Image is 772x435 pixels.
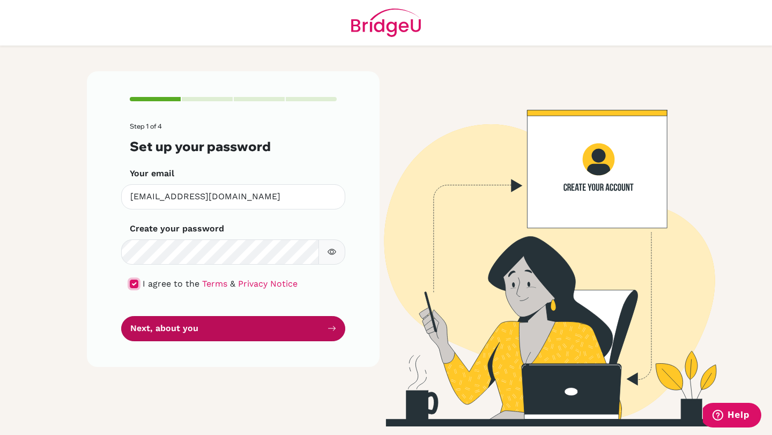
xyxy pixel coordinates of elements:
[230,279,235,289] span: &
[121,184,345,209] input: Insert your email*
[130,222,224,235] label: Create your password
[238,279,298,289] a: Privacy Notice
[202,279,227,289] a: Terms
[703,403,761,430] iframe: Opens a widget where you can find more information
[130,139,337,154] h3: Set up your password
[143,279,199,289] span: I agree to the
[121,316,345,341] button: Next, about you
[130,167,174,180] label: Your email
[130,122,162,130] span: Step 1 of 4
